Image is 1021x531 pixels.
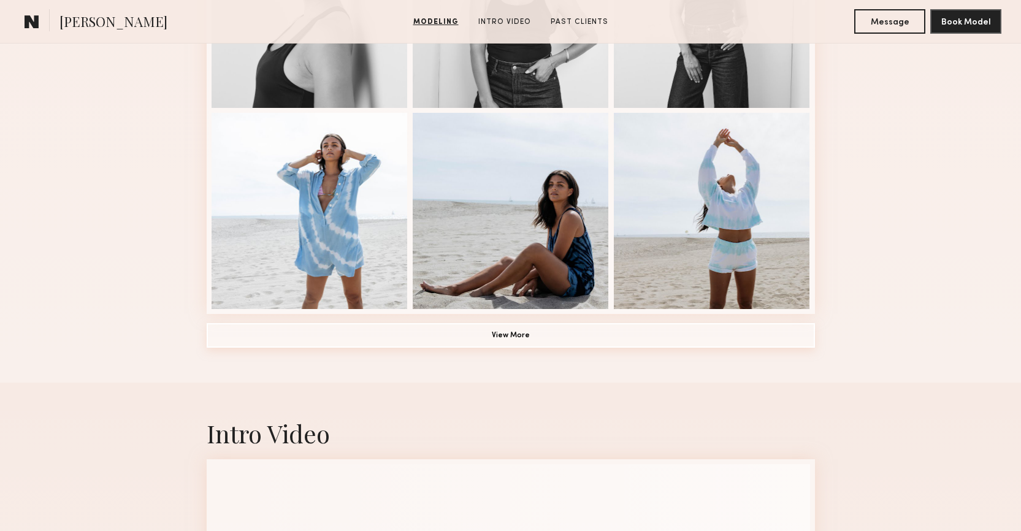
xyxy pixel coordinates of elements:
button: Book Model [930,9,1001,34]
button: View More [207,323,815,348]
a: Modeling [408,17,464,28]
span: [PERSON_NAME] [59,12,167,34]
a: Past Clients [546,17,613,28]
a: Intro Video [473,17,536,28]
a: Book Model [930,16,1001,26]
div: Intro Video [207,417,815,449]
button: Message [854,9,925,34]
